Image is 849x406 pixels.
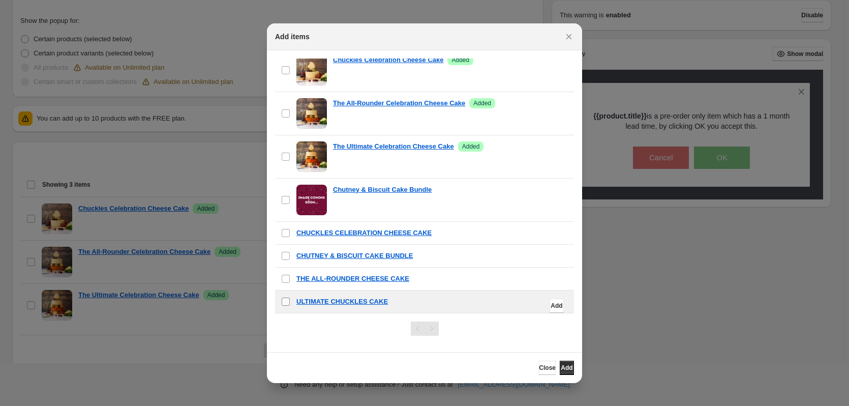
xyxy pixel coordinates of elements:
span: Add [551,302,562,310]
img: The All-Rounder Celebration Cheese Cake [296,98,327,129]
a: THE ALL-ROUNDER CHEESE CAKE [296,274,409,284]
span: Add [561,364,572,372]
button: Close [539,361,556,375]
a: CHUCKLES CELEBRATION CHEESE CAKE [296,228,432,238]
nav: Pagination [411,322,439,336]
h2: Add items [275,32,310,42]
a: The Ultimate Celebration Cheese Cake [333,141,454,152]
a: The All-Rounder Celebration Cheese Cake [333,98,465,108]
a: ULTIMATE CHUCKLES CAKE [296,297,388,307]
span: Added [451,56,469,64]
span: Added [462,142,480,151]
img: Chutney & Biscuit Cake Bundle [296,185,327,215]
button: Add [560,361,574,375]
button: Close [562,30,576,44]
button: Add [550,299,564,313]
a: Chutney & Biscuit Cake Bundle [333,185,432,195]
img: The Ultimate Celebration Cheese Cake [296,141,327,172]
span: Added [473,99,491,107]
a: CHUTNEY & BISCUIT CAKE BUNDLE [296,251,413,261]
span: Close [539,364,556,372]
a: Chuckles Celebration Cheese Cake [333,55,443,65]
